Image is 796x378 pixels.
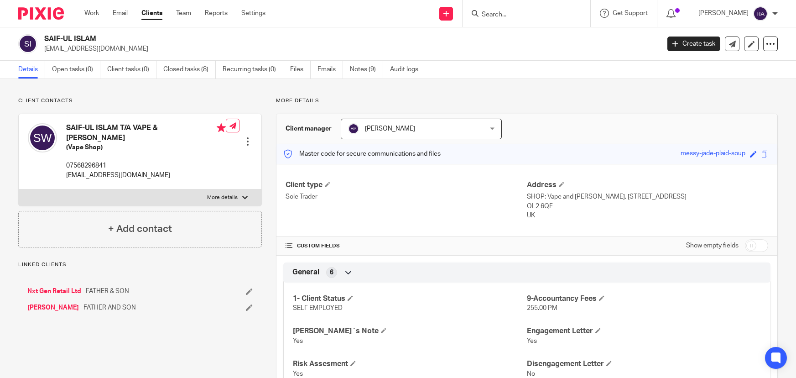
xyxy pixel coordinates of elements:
a: Reports [205,9,228,18]
a: Email [113,9,128,18]
a: Notes (9) [350,61,383,79]
p: UK [527,211,768,220]
p: More details [207,194,238,201]
a: [PERSON_NAME] [27,303,79,312]
a: Clients [141,9,162,18]
a: Audit logs [390,61,425,79]
span: Yes [293,338,303,344]
span: General [292,268,319,277]
h4: Risk Assesment [293,359,527,369]
img: svg%3E [753,6,768,21]
a: Recurring tasks (0) [223,61,283,79]
a: Settings [241,9,265,18]
label: Show empty fields [686,241,739,250]
p: [EMAIL_ADDRESS][DOMAIN_NAME] [44,44,654,53]
span: Yes [527,338,537,344]
a: Emails [317,61,343,79]
span: FATHER & SON [86,287,129,296]
span: Yes [293,371,303,377]
span: 6 [330,268,333,277]
a: Client tasks (0) [107,61,156,79]
a: Open tasks (0) [52,61,100,79]
span: [PERSON_NAME] [365,126,415,132]
h5: (Vape Shop) [66,143,226,152]
p: [PERSON_NAME] [698,9,749,18]
p: 07568296841 [66,161,226,170]
h3: Client manager [286,124,332,133]
a: Create task [667,37,720,51]
p: Client contacts [18,97,262,105]
span: SELF EMPLOYED [293,305,343,311]
span: Get Support [613,10,648,16]
h4: SAIF-UL ISLAM T/A VAPE & [PERSON_NAME] [66,123,226,143]
p: Linked clients [18,261,262,268]
h4: 1- Client Status [293,294,527,304]
input: Search [481,11,563,19]
img: svg%3E [18,34,37,53]
a: Files [290,61,311,79]
span: 255.00 PM [527,305,557,311]
p: OL2 6QF [527,202,768,211]
h4: [PERSON_NAME]`s Note [293,326,527,336]
p: Master code for secure communications and files [283,149,441,158]
p: SHOP: Vape and [PERSON_NAME], [STREET_ADDRESS] [527,192,768,201]
h4: CUSTOM FIELDS [286,242,527,250]
span: No [527,371,535,377]
h4: + Add contact [108,222,172,236]
h4: Disengagement Letter [527,359,761,369]
h4: 9-Accountancy Fees [527,294,761,304]
i: Primary [217,123,226,132]
h2: SAIF-UL ISLAM [44,34,532,44]
span: FATHER AND SON [83,303,136,312]
a: Team [176,9,191,18]
img: svg%3E [28,123,57,152]
a: Details [18,61,45,79]
img: Pixie [18,7,64,20]
p: More details [276,97,778,105]
p: [EMAIL_ADDRESS][DOMAIN_NAME] [66,171,226,180]
img: svg%3E [348,123,359,134]
p: Sole Trader [286,192,527,201]
a: Nxt Gen Retail Ltd [27,287,81,296]
a: Closed tasks (8) [163,61,216,79]
div: messy-jade-plaid-soup [681,149,745,159]
a: Work [84,9,99,18]
h4: Address [527,180,768,190]
h4: Engagement Letter [527,326,761,336]
h4: Client type [286,180,527,190]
